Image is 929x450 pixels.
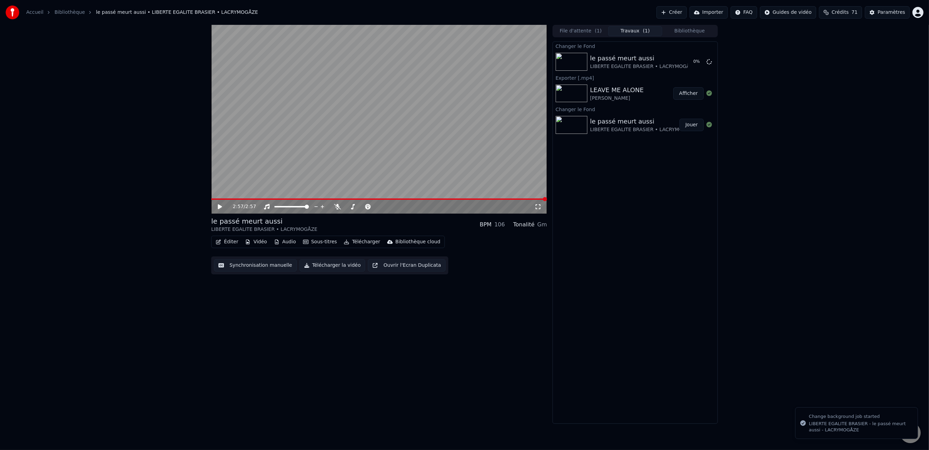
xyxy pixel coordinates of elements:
[590,117,696,126] div: le passé meurt aussi
[656,6,687,19] button: Créer
[590,85,644,95] div: LEAVE ME ALONE
[55,9,85,16] a: Bibliothèque
[590,95,644,102] div: [PERSON_NAME]
[832,9,849,16] span: Crédits
[590,63,696,70] div: LIBERTE EGALITE BRASIER • LACRYMOGÅZE
[553,42,717,50] div: Changer le Fond
[537,221,547,229] div: Gm
[300,259,365,272] button: Télécharger la vidéo
[851,9,858,16] span: 71
[245,203,256,210] span: 2:57
[395,238,440,245] div: Bibliothèque cloud
[679,119,704,131] button: Jouer
[214,259,297,272] button: Synchronisation manuelle
[662,26,717,36] button: Bibliothèque
[731,6,757,19] button: FAQ
[878,9,905,16] div: Paramètres
[590,126,696,133] div: LIBERTE EGALITE BRASIER • LACRYMOGÅZE
[865,6,910,19] button: Paramètres
[271,237,299,247] button: Audio
[690,6,728,19] button: Importer
[300,237,340,247] button: Sous-titres
[211,216,317,226] div: le passé meurt aussi
[513,221,535,229] div: Tonalité
[608,26,663,36] button: Travaux
[495,221,505,229] div: 106
[368,259,446,272] button: Ouvrir l'Ecran Duplicata
[213,237,241,247] button: Éditer
[480,221,491,229] div: BPM
[553,74,717,82] div: Exporter [.mp4]
[809,421,912,433] div: LIBERTE EGALITE BRASIER - le passé meurt aussi - LACRYMOGÅZE
[553,105,717,113] div: Changer le Fond
[233,203,244,210] span: 2:57
[809,413,912,420] div: Change background job started
[760,6,816,19] button: Guides de vidéo
[693,59,704,65] div: 0 %
[673,87,704,100] button: Afficher
[26,9,43,16] a: Accueil
[554,26,608,36] button: File d'attente
[242,237,270,247] button: Vidéo
[6,6,19,19] img: youka
[211,226,317,233] div: LIBERTE EGALITE BRASIER • LACRYMOGÅZE
[341,237,383,247] button: Télécharger
[233,203,250,210] div: /
[26,9,258,16] nav: breadcrumb
[96,9,258,16] span: le passé meurt aussi • LIBERTE EGALITE BRASIER • LACRYMOGÅZE
[590,53,696,63] div: le passé meurt aussi
[819,6,862,19] button: Crédits71
[643,28,650,35] span: ( 1 )
[595,28,602,35] span: ( 1 )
